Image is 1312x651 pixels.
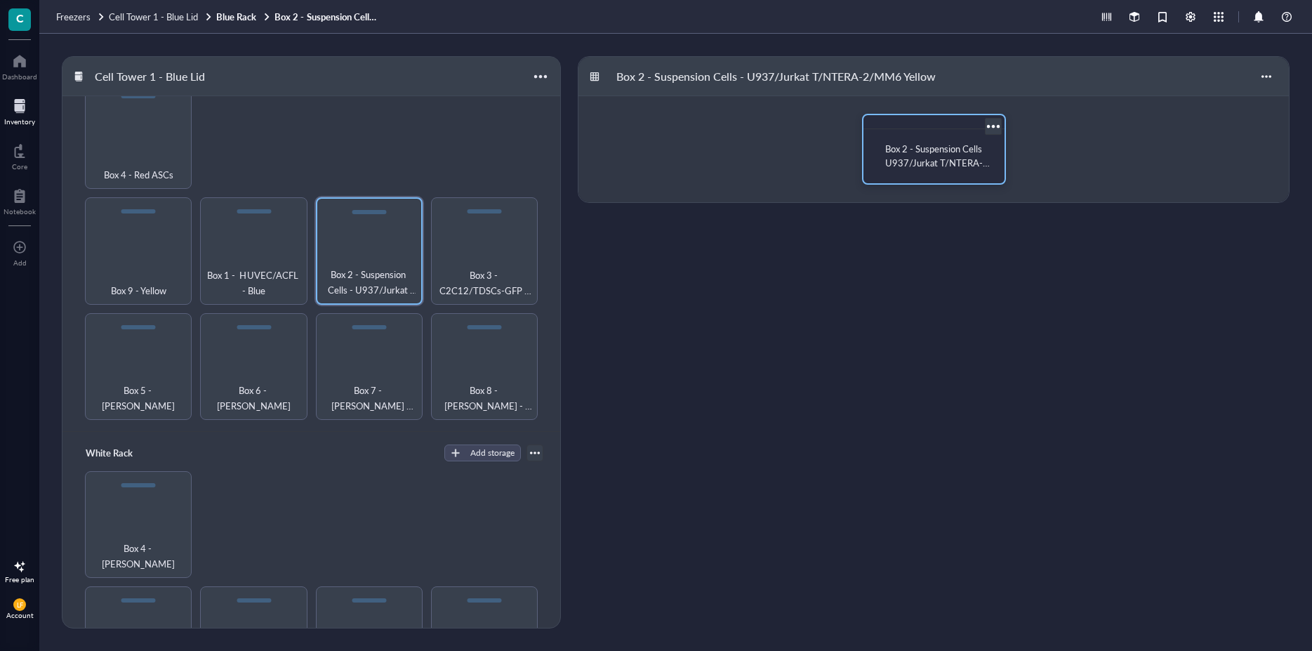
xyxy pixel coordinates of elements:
[109,11,213,23] a: Cell Tower 1 - Blue Lid
[2,50,37,81] a: Dashboard
[2,72,37,81] div: Dashboard
[444,445,521,461] button: Add storage
[885,142,990,183] span: Box 2 - Suspension Cells U937/Jurkat T/NTERA-2/MM6- Yellow
[4,185,36,216] a: Notebook
[16,9,24,27] span: C
[322,383,416,414] span: Box 7 - [PERSON_NAME] ([PERSON_NAME]) - blue
[4,95,35,126] a: Inventory
[437,268,531,298] span: Box 3 - C2C12/TDSCs-GFP - Red
[610,65,942,88] div: Box 2 - Suspension Cells - U937/Jurkat T/NTERA-2/MM6 Yellow
[16,601,23,609] span: LF
[470,447,515,459] div: Add storage
[216,11,380,23] a: Blue RackBox 2 - Suspension Cells - U937/Jurkat T/NTERA-2/MM6 Yellow
[206,383,300,414] span: Box 6 - [PERSON_NAME]
[206,268,300,298] span: Box 1 - HUVEC/ACFL - Blue
[79,443,164,463] div: White Rack
[91,541,185,572] span: Box 4 - [PERSON_NAME]
[56,10,91,23] span: Freezers
[56,11,106,23] a: Freezers
[111,283,166,298] span: Box 9 - Yellow
[437,383,531,414] span: Box 8 - [PERSON_NAME] - Yellow
[12,162,27,171] div: Core
[109,10,198,23] span: Cell Tower 1 - Blue Lid
[323,267,416,298] span: Box 2 - Suspension Cells - U937/Jurkat T/NTERA-2/MM6 Yellow
[104,167,173,183] span: Box 4 - Red ASCs
[13,258,27,267] div: Add
[6,611,34,619] div: Account
[88,65,211,88] div: Cell Tower 1 - Blue Lid
[4,117,35,126] div: Inventory
[12,140,27,171] a: Core
[4,207,36,216] div: Notebook
[5,575,34,584] div: Free plan
[91,383,185,414] span: Box 5 - [PERSON_NAME]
